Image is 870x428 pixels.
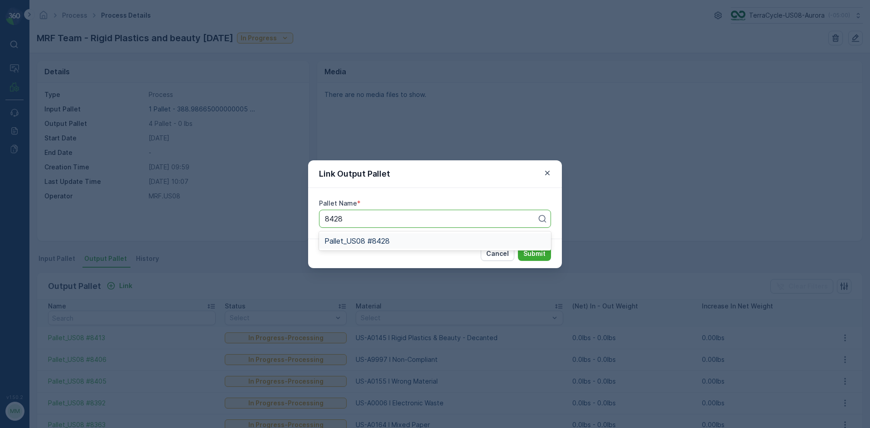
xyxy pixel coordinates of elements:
p: Submit [523,249,546,258]
button: Submit [518,246,551,261]
label: Pallet Name [319,199,357,207]
button: Cancel [481,246,514,261]
p: Cancel [486,249,509,258]
p: Link Output Pallet [319,168,390,180]
span: Pallet_US08 #8428 [324,237,390,245]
